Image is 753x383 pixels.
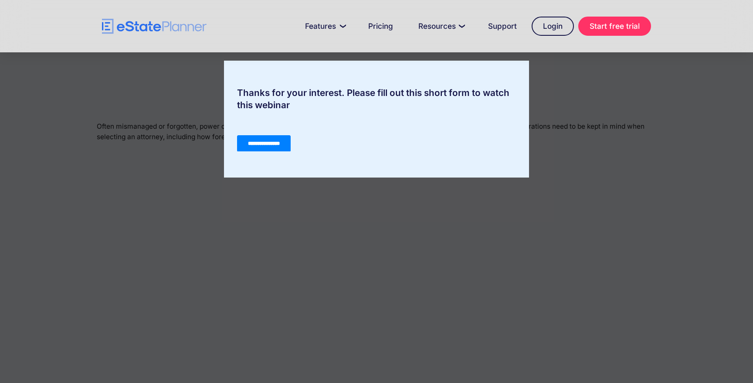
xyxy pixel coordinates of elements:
[408,17,473,35] a: Resources
[578,17,651,36] a: Start free trial
[295,17,353,35] a: Features
[478,17,527,35] a: Support
[224,87,529,111] div: Thanks for your interest. Please fill out this short form to watch this webinar
[102,19,207,34] a: home
[237,120,516,151] iframe: Form 0
[358,17,404,35] a: Pricing
[532,17,574,36] a: Login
